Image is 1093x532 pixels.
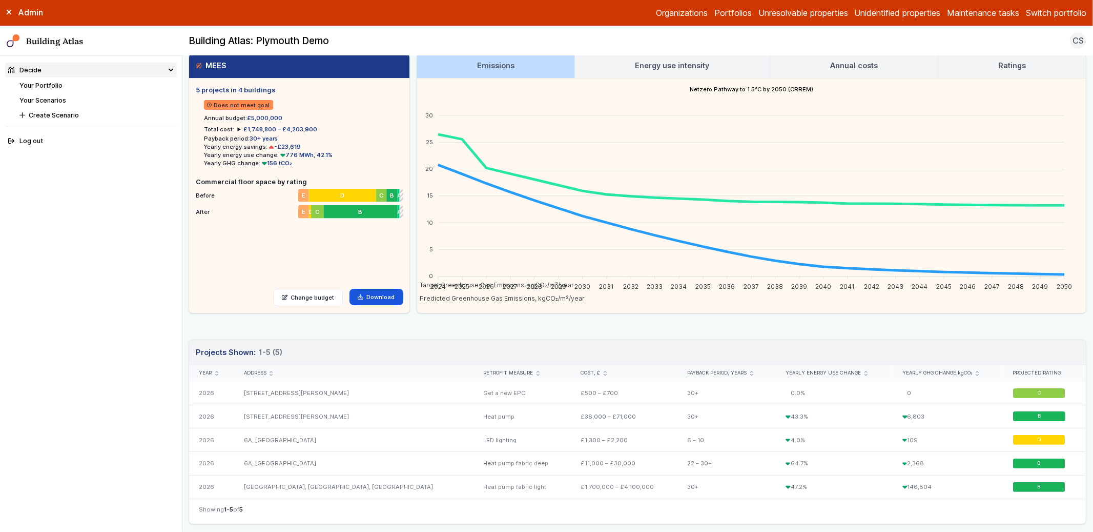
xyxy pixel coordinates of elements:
li: Before [196,187,403,200]
span: Does not meet goal [204,100,273,110]
tspan: 2033 [647,282,663,290]
tspan: 2039 [792,282,808,290]
span: Showing of [199,505,243,514]
li: Annual budget: [204,114,403,122]
span: Yearly energy use change [786,370,861,377]
div: 2,368 [893,452,1003,476]
div: 146,804 [893,475,1003,498]
span: C [315,208,319,216]
div: 2026 [189,382,234,405]
tspan: 2047 [984,282,1000,290]
span: Payback period, years [688,370,747,377]
h3: MEES [196,60,226,71]
span: 1-5 (5) [259,347,282,358]
tspan: 2034 [671,282,687,290]
span: B [1038,413,1041,420]
h4: Netzero Pathway to 1.5°C by 2050 (CRREM) [417,78,1086,100]
span: B [1038,484,1041,490]
div: 30+ [677,405,776,428]
summary: £1,748,800 – £4,203,900 [237,125,317,133]
tspan: 15 [427,192,433,199]
button: CS [1070,32,1086,49]
img: main-0bbd2752.svg [7,34,20,48]
div: 30+ [677,475,776,498]
div: Heat pump fabric deep [473,452,571,476]
span: D [1037,437,1041,443]
span: Year [199,370,212,377]
span: 30+ years [250,135,278,142]
h3: Annual costs [830,60,878,71]
tspan: 2043 [888,282,904,290]
tspan: 2040 [816,282,832,290]
span: Predicted Greenhouse Gas Emissions, kgCO₂/m²/year [412,294,585,302]
tspan: 5 [429,246,433,253]
span: A [397,191,399,200]
h5: Commercial floor space by rating [196,177,403,187]
button: Switch portfolio [1026,7,1086,19]
a: Unresolvable properties [758,7,848,19]
span: 5 [239,506,243,513]
div: 22 – 30+ [677,452,776,476]
div: 2026 [189,405,234,428]
div: 6 – 10 [677,428,776,452]
span: 1-5 [224,506,233,513]
div: 4.0% [776,428,892,452]
div: £500 – £700 [571,382,677,405]
span: E [301,191,305,200]
div: £11,000 – £30,000 [571,452,677,476]
div: Heat pump [473,405,571,428]
tspan: 2050 [1057,282,1072,290]
tspan: 2048 [1008,282,1024,290]
div: 43.3% [776,405,892,428]
tspan: 10 [426,219,433,226]
h6: Total cost: [204,125,234,133]
a: Your Scenarios [19,96,66,104]
a: [STREET_ADDRESS][PERSON_NAME] [244,389,349,397]
button: Log out [5,134,177,149]
span: B [358,208,362,216]
h2: Building Atlas: Plymouth Demo [189,34,329,48]
span: A [397,208,399,216]
li: After [196,203,403,216]
span: Cost, £ [581,370,600,377]
tspan: 30 [425,111,433,119]
button: Create Scenario [16,108,177,123]
li: Yearly GHG change: [204,159,403,167]
h3: Projects Shown: [196,347,282,358]
nav: Table navigation [189,499,1086,524]
tspan: 2031 [600,282,614,290]
a: Download [349,289,403,305]
tspan: 2035 [695,282,711,290]
tspan: 2038 [768,282,783,290]
span: 776 MWh, 42.1% [279,151,333,159]
a: 6A, [GEOGRAPHIC_DATA] [244,437,316,444]
h3: Energy use intensity [635,60,710,71]
tspan: 2041 [840,282,855,290]
tspan: 2045 [936,282,952,290]
summary: Decide [5,63,177,77]
tspan: 2032 [623,282,638,290]
span: D [308,208,311,216]
a: Your Portfolio [19,82,63,89]
div: 2026 [189,452,234,476]
span: Address [244,370,266,377]
span: Target Greenhouse Gas Emissions, kgCO₂/m²/year [412,281,574,289]
div: 2026 [189,475,234,498]
li: Payback period: [204,134,403,143]
tspan: 2029 [551,282,566,290]
a: Change budget [273,289,343,306]
tspan: 2024 [430,282,446,290]
div: Projected rating [1013,370,1076,377]
a: Organizations [656,7,708,19]
tspan: 25 [426,139,433,146]
tspan: 2025 [455,282,469,290]
tspan: 2026 [479,282,494,290]
tspan: 2030 [575,282,591,290]
span: D [340,191,344,200]
span: B [1038,460,1041,467]
span: -£23,619 [267,143,301,150]
a: Unidentified properties [855,7,941,19]
div: Decide [8,65,42,75]
div: 0 [893,382,1003,405]
a: Emissions [417,53,574,78]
